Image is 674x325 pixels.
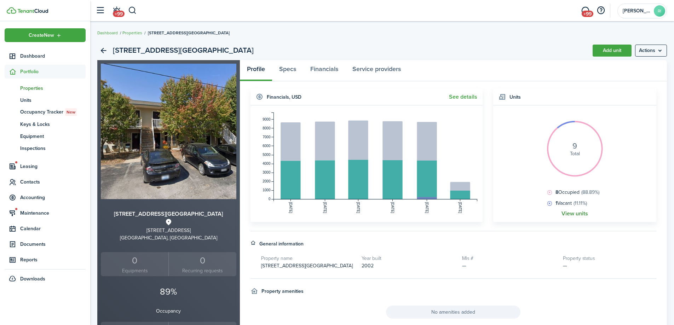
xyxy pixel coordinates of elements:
[345,60,408,81] a: Service providers
[5,118,86,130] a: Keys & Locks
[574,199,587,207] span: (11.11%)
[593,45,632,57] a: Add unit
[572,142,577,150] i: 9
[5,28,86,42] button: Open menu
[554,188,599,196] span: Occupied
[110,2,123,20] a: Notifications
[261,255,355,262] h5: Property name
[103,254,167,267] div: 0
[20,256,86,263] span: Reports
[101,227,236,234] div: [STREET_ADDRESS]
[462,262,466,269] span: —
[20,240,86,248] span: Documents
[122,30,142,36] a: Properties
[555,199,557,207] b: 1
[263,162,271,166] tspan: 4000
[259,240,304,248] h4: General information
[268,197,270,201] tspan: 0
[263,170,271,174] tspan: 3000
[148,30,230,36] span: [STREET_ADDRESS][GEOGRAPHIC_DATA]
[20,225,86,232] span: Calendar
[261,262,353,269] span: [STREET_ADDRESS][GEOGRAPHIC_DATA]
[168,252,236,277] a: 0 Recurring requests
[20,68,86,75] span: Portfolio
[5,82,86,94] a: Properties
[263,179,271,183] tspan: 2000
[449,94,477,100] a: See details
[29,33,54,38] span: Create New
[362,262,374,269] span: 2002
[7,7,16,14] img: TenantCloud
[288,202,292,214] tspan: [DATE]
[263,135,271,139] tspan: 7000
[654,5,665,17] avatar-text: RI
[97,30,118,36] a: Dashboard
[101,210,236,219] h3: [STREET_ADDRESS][GEOGRAPHIC_DATA]
[554,199,587,207] span: Vacant
[578,2,592,20] a: Messaging
[5,142,86,154] a: Inspections
[458,202,462,214] tspan: [DATE]
[5,94,86,106] a: Units
[581,188,599,196] span: (88.89%)
[261,288,304,295] h4: Property amenities
[101,64,236,199] img: Property avatar
[5,106,86,118] a: Occupancy TrackerNew
[570,150,580,157] span: Total
[93,4,107,17] button: Open sidebar
[5,130,86,142] a: Equipment
[263,153,271,157] tspan: 5000
[362,255,455,262] h5: Year built
[561,210,588,217] a: View units
[563,255,656,262] h5: Property status
[101,307,236,315] p: Occupancy
[263,117,271,121] tspan: 9000
[20,209,86,217] span: Maintenance
[101,234,236,242] div: [GEOGRAPHIC_DATA], [GEOGRAPHIC_DATA]
[386,306,520,319] span: No amenities added
[263,126,271,130] tspan: 8000
[113,45,254,57] h2: [STREET_ADDRESS][GEOGRAPHIC_DATA]
[67,109,75,115] span: New
[20,52,86,60] span: Dashboard
[462,255,555,262] h5: Mls #
[20,133,86,140] span: Equipment
[20,121,86,128] span: Keys & Locks
[303,60,345,81] a: Financials
[635,45,667,57] menu-btn: Actions
[595,5,607,17] button: Open resource center
[272,60,303,81] a: Specs
[20,275,45,283] span: Downloads
[101,252,168,277] a: 0Equipments
[555,188,558,196] b: 8
[635,45,667,57] button: Open menu
[20,108,86,116] span: Occupancy Tracker
[17,9,48,13] img: TenantCloud
[20,178,86,186] span: Contacts
[171,254,234,267] div: 0
[582,11,593,17] span: +99
[171,267,234,274] small: Recurring requests
[20,97,86,104] span: Units
[5,49,86,63] a: Dashboard
[128,5,137,17] button: Search
[263,188,271,192] tspan: 1000
[263,144,271,148] tspan: 6000
[563,262,567,269] span: —
[97,45,109,57] a: Back
[623,8,651,13] span: RANDALL INVESTMENT PROPERTIES
[267,93,301,101] h4: Financials , USD
[356,202,360,214] tspan: [DATE]
[20,194,86,201] span: Accounting
[101,285,236,298] p: 89%
[20,85,86,92] span: Properties
[391,202,394,214] tspan: [DATE]
[20,145,86,152] span: Inspections
[5,253,86,267] a: Reports
[103,267,167,274] small: Equipments
[425,202,429,214] tspan: [DATE]
[323,202,327,214] tspan: [DATE]
[113,11,125,17] span: +99
[509,93,521,101] h4: Units
[20,163,86,170] span: Leasing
